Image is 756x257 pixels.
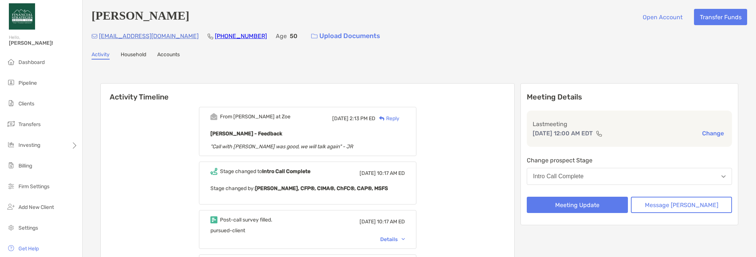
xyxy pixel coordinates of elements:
[360,170,376,176] span: [DATE]
[220,217,272,223] div: Post-call survey filled.
[7,182,16,190] img: firm-settings icon
[527,168,732,185] button: Intro Call Complete
[207,33,213,39] img: Phone Icon
[92,51,110,60] a: Activity
[311,34,317,39] img: button icon
[7,119,16,128] img: transfers icon
[220,168,310,175] div: Stage changed to
[527,197,628,213] button: Meeting Update
[18,246,39,252] span: Get Help
[99,31,199,41] p: [EMAIL_ADDRESS][DOMAIN_NAME]
[350,115,375,122] span: 2:13 PM ED
[7,140,16,149] img: investing icon
[255,185,388,192] b: [PERSON_NAME], CFP®, CIMA®, ChFC®, CAP®, MSFS
[377,219,405,225] span: 10:17 AM ED
[18,101,34,107] span: Clients
[18,59,45,65] span: Dashboard
[402,238,405,240] img: Chevron icon
[7,202,16,211] img: add_new_client icon
[121,51,146,60] a: Household
[7,99,16,108] img: clients icon
[380,236,405,243] div: Details
[9,40,78,46] span: [PERSON_NAME]!
[18,121,41,128] span: Transfers
[92,34,97,38] img: Email Icon
[157,51,180,60] a: Accounts
[377,170,405,176] span: 10:17 AM ED
[360,219,376,225] span: [DATE]
[7,223,16,232] img: settings icon
[533,129,593,138] p: [DATE] 12:00 AM EDT
[527,92,732,102] p: Meeting Details
[210,143,353,150] em: "Call with [PERSON_NAME] was good, we will talk again" - JR
[18,80,37,86] span: Pipeline
[694,9,747,25] button: Transfer Funds
[220,114,291,120] div: From [PERSON_NAME] at Zoe
[533,173,584,180] div: Intro Call Complete
[379,116,385,121] img: Reply icon
[215,33,267,40] a: [PHONE_NUMBER]
[210,113,217,120] img: Event icon
[332,115,348,122] span: [DATE]
[290,31,298,41] p: 50
[210,216,217,223] img: Event icon
[721,175,726,178] img: Open dropdown arrow
[306,28,385,44] a: Upload Documents
[637,9,688,25] button: Open Account
[7,244,16,253] img: get-help icon
[375,115,399,122] div: Reply
[9,3,35,30] img: Zoe Logo
[18,142,40,148] span: Investing
[596,131,602,136] img: communication type
[7,161,16,170] img: billing icon
[7,78,16,87] img: pipeline icon
[527,156,732,165] p: Change prospect Stage
[210,227,245,234] span: pursued-client
[533,119,726,129] p: Last meeting
[262,168,310,175] b: Intro Call Complete
[18,183,49,190] span: Firm Settings
[101,84,514,101] h6: Activity Timeline
[210,131,282,137] b: [PERSON_NAME] - Feedback
[18,225,38,231] span: Settings
[92,9,189,25] h4: [PERSON_NAME]
[7,57,16,66] img: dashboard icon
[18,163,32,169] span: Billing
[700,129,726,137] button: Change
[210,184,405,193] p: Stage changed by:
[18,204,54,210] span: Add New Client
[631,197,732,213] button: Message [PERSON_NAME]
[276,31,287,41] p: Age
[210,168,217,175] img: Event icon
